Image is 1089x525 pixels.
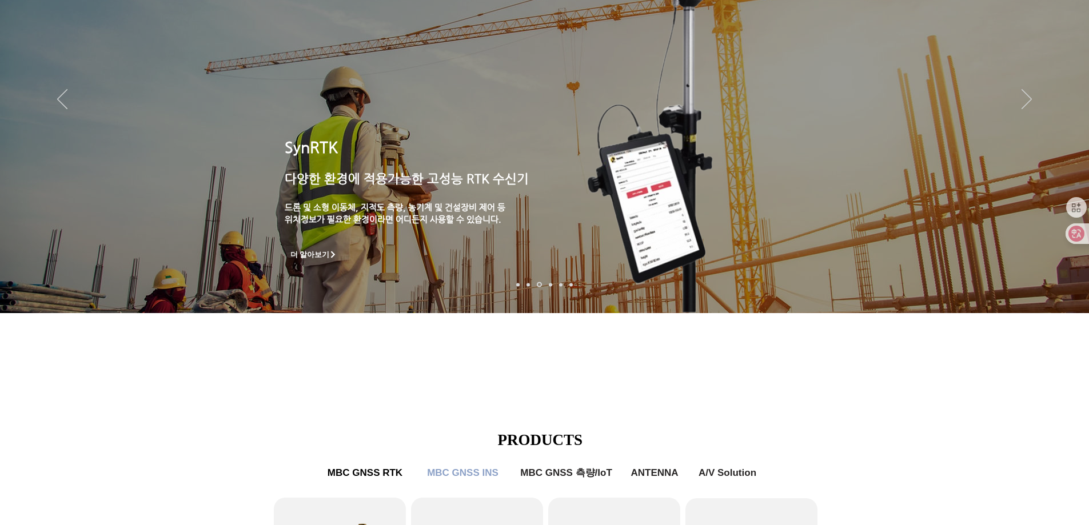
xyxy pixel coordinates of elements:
[877,165,1089,525] iframe: Wix Chat
[631,467,678,479] span: ANTENNA
[498,431,583,448] span: PRODUCTS
[559,283,563,286] a: 로봇
[290,250,330,260] span: 더 알아보기
[513,282,576,287] nav: 슬라이드
[420,462,506,484] a: MBC GNSS INS
[285,138,338,156] span: SynRTK
[516,283,520,286] a: 로봇- SMC 2000
[328,467,402,479] span: MBC GNSS RTK
[569,283,573,286] a: 정밀농업
[549,283,552,286] a: 자율주행
[285,214,501,224] span: ​위치정보가 필요한 환경이라면 어디든지 사용할 수 있습니다.
[57,89,67,111] button: 이전
[699,467,756,479] span: A/V Solution
[285,247,343,262] a: 더 알아보기
[320,462,411,484] a: MBC GNSS RTK
[512,462,621,484] a: MBC GNSS 측량/IoT
[427,467,498,479] span: MBC GNSS INS
[626,462,684,484] a: ANTENNA
[1022,89,1032,111] button: 다음
[690,462,765,484] a: A/V Solution
[520,466,612,479] span: MBC GNSS 측량/IoT
[285,171,529,186] span: 다양한 환경에 적용가능한 고성능 RTK 수신기
[537,282,542,287] a: 측량 IoT
[526,283,530,286] a: 드론 8 - SMC 2000
[285,202,505,212] span: 드론 및 소형 이동체, 지적도 측량, 농기계 및 건설장비 제어 등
